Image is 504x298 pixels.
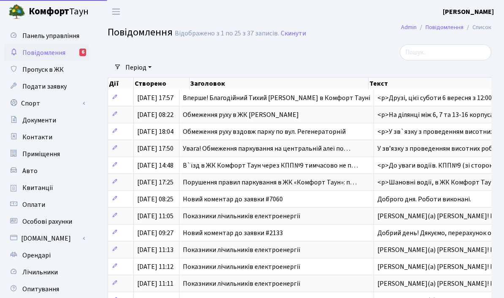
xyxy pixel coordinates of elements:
span: Доброго дня. Роботи виконані. [377,195,471,204]
a: Лічильники [4,264,89,281]
a: Опитування [4,281,89,298]
th: Дії [108,78,134,89]
span: [DATE] 17:50 [137,144,173,153]
span: Увага! Обмеження паркування на центральній алеї по… [183,144,350,153]
span: Таун [29,5,89,19]
span: Подати заявку [22,82,67,91]
span: Авто [22,166,38,176]
a: Пропуск в ЖК [4,61,89,78]
b: [PERSON_NAME] [443,7,494,16]
span: [DATE] 09:27 [137,228,173,238]
span: Орендарі [22,251,51,260]
div: 6 [79,49,86,56]
a: Скинути [281,30,306,38]
input: Пошук... [400,44,491,60]
span: [DATE] 08:22 [137,110,173,119]
a: Панель управління [4,27,89,44]
span: Порушення правил паркування в ЖК «Комфорт Таун»: п… [183,178,357,187]
span: Контакти [22,133,52,142]
a: Подати заявку [4,78,89,95]
span: Квитанції [22,183,53,192]
span: Обмеження руху в ЖК [PERSON_NAME] [183,110,299,119]
a: Особові рахунки [4,213,89,230]
span: Особові рахунки [22,217,72,226]
nav: breadcrumb [388,19,504,36]
span: Пропуск в ЖК [22,65,64,74]
b: Комфорт [29,5,69,18]
span: Оплати [22,200,45,209]
span: Показники лічильників електроенергії [183,245,301,255]
span: Повідомлення [22,48,65,57]
a: Квитанції [4,179,89,196]
th: Заголовок [190,78,369,89]
a: Повідомлення [425,23,463,32]
span: [DATE] 17:25 [137,178,173,187]
div: Відображено з 1 по 25 з 37 записів. [175,30,279,38]
span: [DATE] 11:12 [137,262,173,271]
span: [DATE] 17:57 [137,93,173,103]
span: В`їзд в ЖК Комфорт Таун через КПП№9 тимчасово не п… [183,161,358,170]
span: Панель управління [22,31,79,41]
a: Оплати [4,196,89,213]
a: Повідомлення6 [4,44,89,61]
a: Орендарі [4,247,89,264]
span: Обмеження руху вздовж парку по вул. Регенераторній [183,127,346,136]
span: Вперше! Благодійний Тихий [PERSON_NAME] в Комфорт Тауні [183,93,370,103]
a: Спорт [4,95,89,112]
img: logo.png [8,3,25,20]
a: Період [122,60,155,75]
th: Створено [134,78,190,89]
a: Документи [4,112,89,129]
span: [DATE] 14:48 [137,161,173,170]
span: Показники лічильників електроенергії [183,211,301,221]
span: [DATE] 11:13 [137,245,173,255]
span: Показники лічильників електроенергії [183,262,301,271]
a: Приміщення [4,146,89,163]
span: Новий коментар до заявки #7060 [183,195,283,204]
a: [DOMAIN_NAME] [4,230,89,247]
a: Admin [401,23,417,32]
span: [DATE] 18:04 [137,127,173,136]
span: Повідомлення [108,25,173,40]
a: Авто [4,163,89,179]
span: Приміщення [22,149,60,159]
span: Опитування [22,284,59,294]
span: [DATE] 08:25 [137,195,173,204]
span: [DATE] 11:11 [137,279,173,288]
a: Контакти [4,129,89,146]
a: [PERSON_NAME] [443,7,494,17]
span: Показники лічильників електроенергії [183,279,301,288]
span: Лічильники [22,268,58,277]
li: Список [463,23,491,32]
span: Документи [22,116,56,125]
span: Новий коментар до заявки #2133 [183,228,283,238]
button: Переключити навігацію [106,5,127,19]
span: [DATE] 11:05 [137,211,173,221]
